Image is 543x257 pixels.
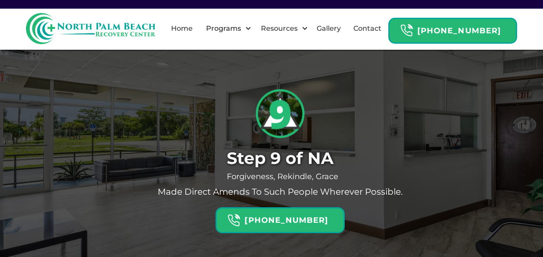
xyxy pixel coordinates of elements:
[166,15,198,42] a: Home
[204,23,243,34] div: Programs
[259,23,300,34] div: Resources
[348,15,387,42] a: Contact
[101,185,460,199] p: Made direct amends to such people wherever possible.
[388,13,517,44] a: Header Calendar Icons[PHONE_NUMBER]
[101,172,460,181] div: Forgiveness, Rekindle, Grace
[254,15,310,42] div: Resources
[400,24,413,37] img: Header Calendar Icons
[245,215,328,225] strong: [PHONE_NUMBER]
[311,15,346,42] a: Gallery
[417,26,501,35] strong: [PHONE_NUMBER]
[227,214,240,227] img: Header Calendar Icons
[101,149,460,168] h1: Step 9 of NA
[199,15,254,42] div: Programs
[216,203,344,233] a: Header Calendar Icons[PHONE_NUMBER]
